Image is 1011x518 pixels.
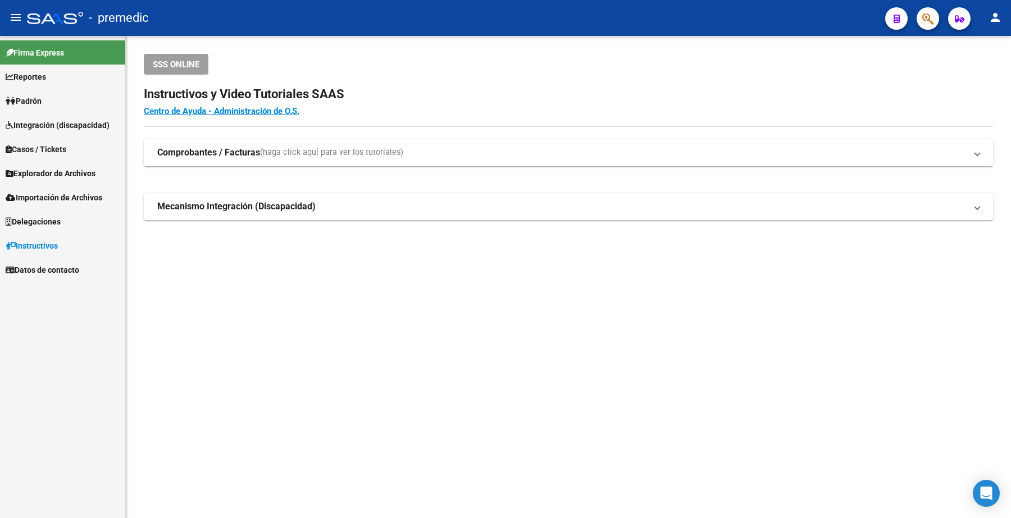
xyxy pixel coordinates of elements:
span: Reportes [6,71,46,83]
span: Casos / Tickets [6,143,66,155]
span: Padrón [6,95,42,107]
span: SSS ONLINE [153,59,199,70]
span: - premedic [89,6,149,30]
a: Centro de Ayuda - Administración de O.S. [144,106,299,116]
span: Firma Express [6,47,64,59]
mat-icon: person [989,11,1002,24]
mat-icon: menu [9,11,22,24]
span: Importación de Archivos [6,191,102,204]
mat-expansion-panel-header: Mecanismo Integración (Discapacidad) [144,193,993,220]
strong: Mecanismo Integración (Discapacidad) [157,200,316,213]
span: Instructivos [6,240,58,252]
span: Delegaciones [6,216,61,228]
div: Open Intercom Messenger [973,480,1000,507]
h2: Instructivos y Video Tutoriales SAAS [144,84,993,105]
span: Datos de contacto [6,264,79,276]
span: Explorador de Archivos [6,167,95,180]
mat-expansion-panel-header: Comprobantes / Facturas(haga click aquí para ver los tutoriales) [144,139,993,166]
span: Integración (discapacidad) [6,119,110,131]
strong: Comprobantes / Facturas [157,146,260,159]
button: SSS ONLINE [144,54,208,75]
span: (haga click aquí para ver los tutoriales) [260,146,403,159]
